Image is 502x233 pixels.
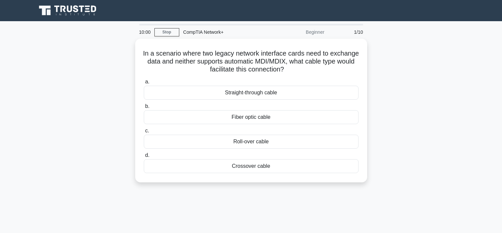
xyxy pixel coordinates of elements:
div: 1/10 [328,25,367,39]
div: CompTIA Network+ [179,25,270,39]
div: Fiber optic cable [144,110,359,124]
span: b. [145,103,149,109]
a: Stop [154,28,179,36]
div: Straight-through cable [144,86,359,100]
div: Roll-over cable [144,135,359,149]
span: d. [145,152,149,158]
div: 10:00 [135,25,154,39]
div: Beginner [270,25,328,39]
div: Crossover cable [144,159,359,173]
h5: In a scenario where two legacy network interface cards need to exchange data and neither supports... [143,49,359,74]
span: a. [145,79,149,84]
span: c. [145,128,149,133]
